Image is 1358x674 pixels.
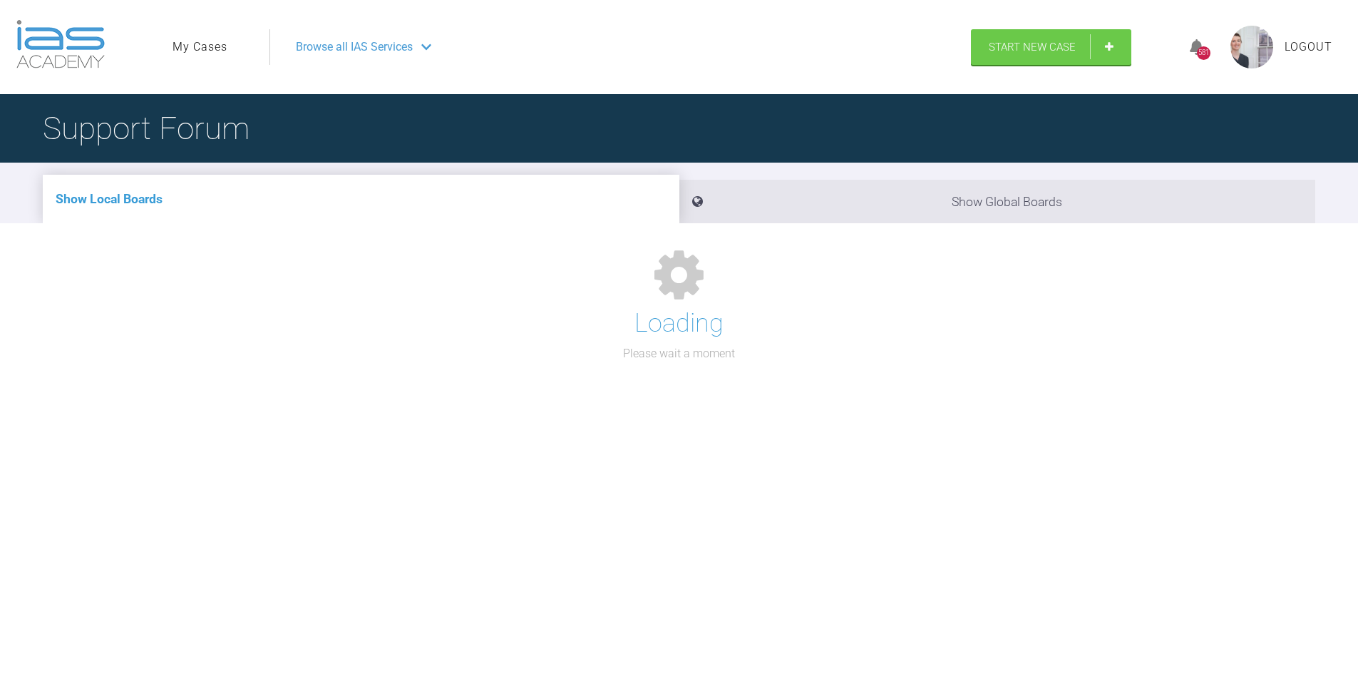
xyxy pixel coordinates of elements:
[623,344,735,363] p: Please wait a moment
[296,38,413,56] span: Browse all IAS Services
[173,38,227,56] a: My Cases
[634,303,724,344] h1: Loading
[43,103,250,153] h1: Support Forum
[1285,38,1332,56] a: Logout
[679,180,1316,223] li: Show Global Boards
[43,175,679,223] li: Show Local Boards
[16,20,105,68] img: logo-light.3e3ef733.png
[1197,46,1210,60] div: 581
[971,29,1131,65] a: Start New Case
[989,41,1076,53] span: Start New Case
[1230,26,1273,68] img: profile.png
